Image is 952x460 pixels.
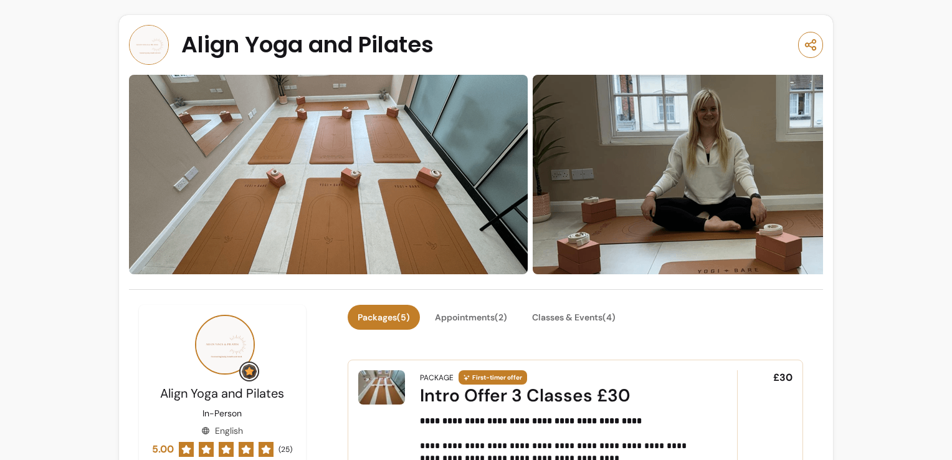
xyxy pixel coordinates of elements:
[522,305,626,330] button: Classes & Events(4)
[202,407,242,419] p: In-Person
[348,305,420,330] button: Packages(5)
[420,385,703,407] div: Intro Offer 3 Classes £30
[160,385,284,401] span: Align Yoga and Pilates
[129,75,528,274] img: https://d22cr2pskkweo8.cloudfront.net/53eac2f3-4fc1-46dd-ae6b-f83a00450683
[152,442,174,457] span: 5.00
[425,305,517,330] button: Appointments(2)
[533,75,931,274] img: https://d22cr2pskkweo8.cloudfront.net/681e6f75-30db-4590-bc37-9062a3f2d6e6
[195,315,255,375] img: Provider image
[201,424,243,437] div: English
[278,444,292,454] span: ( 25 )
[242,364,257,379] img: Grow
[420,373,454,383] div: Package
[358,370,405,405] img: Intro Offer 3 Classes £30
[181,32,434,57] span: Align Yoga and Pilates
[129,25,169,65] img: Provider image
[459,370,527,385] span: First-timer offer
